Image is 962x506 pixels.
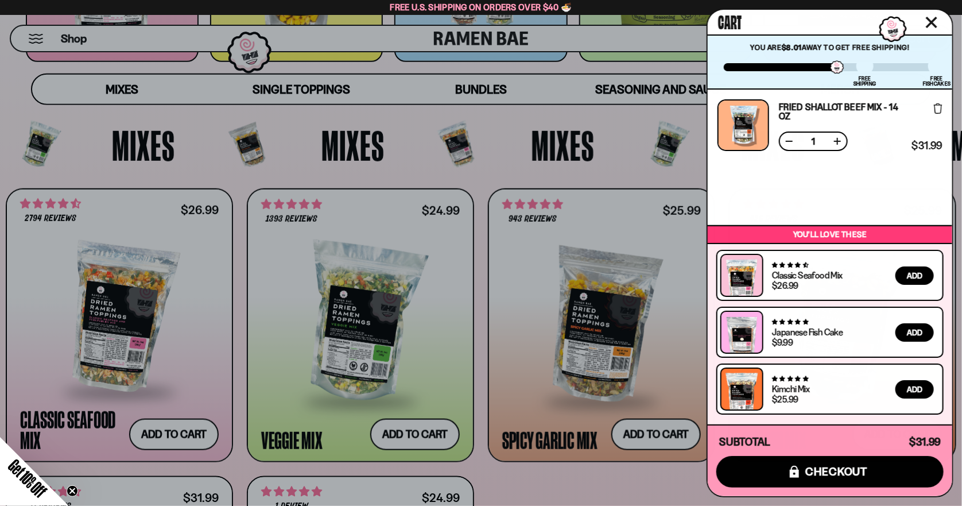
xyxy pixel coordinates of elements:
button: checkout [716,456,944,488]
span: Free U.S. Shipping on Orders over $40 🍜 [390,2,572,13]
a: Kimchi Mix [772,383,809,395]
div: $25.99 [772,395,798,404]
button: Close teaser [67,485,78,497]
span: Add [907,329,922,337]
span: Get 10% Off [5,456,50,501]
span: Add [907,272,922,280]
p: You are away to get Free Shipping! [724,43,936,52]
button: Add [895,323,934,342]
div: Free Fishcakes [923,76,951,86]
div: $26.99 [772,281,798,290]
div: $9.99 [772,338,793,347]
span: $31.99 [909,435,941,449]
button: Close cart [923,14,940,31]
span: checkout [805,465,868,478]
p: You’ll love these [711,229,949,240]
span: 4.68 stars [772,261,808,269]
span: 4.76 stars [772,375,808,383]
a: Japanese Fish Cake [772,326,843,338]
button: Add [895,266,934,285]
strong: $8.01 [782,43,802,52]
h4: Subtotal [719,437,770,448]
div: Free Shipping [854,76,876,86]
a: Fried Shallot Beef Mix - 14 OZ [779,102,908,121]
span: $31.99 [912,141,942,151]
span: 1 [804,137,823,146]
button: Add [895,380,934,399]
span: 4.76 stars [772,318,808,326]
span: Add [907,385,922,393]
a: Classic Seafood Mix [772,269,843,281]
span: Cart [718,9,742,32]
